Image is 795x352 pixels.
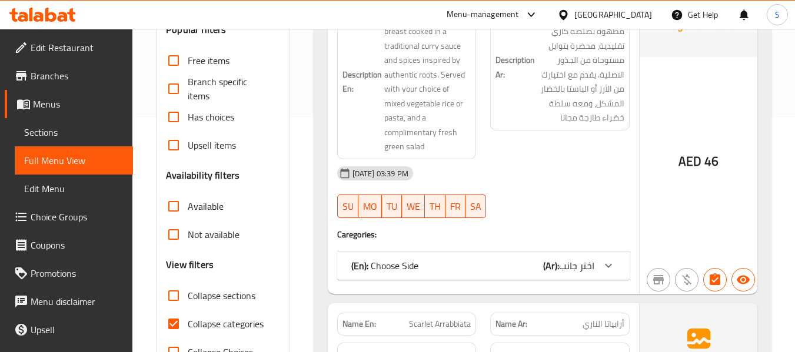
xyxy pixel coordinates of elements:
[574,8,652,21] div: [GEOGRAPHIC_DATA]
[188,75,270,103] span: Branch specific items
[31,210,124,224] span: Choice Groups
[31,323,124,337] span: Upsell
[33,97,124,111] span: Menus
[382,195,402,218] button: TU
[447,8,519,22] div: Menu-management
[31,41,124,55] span: Edit Restaurant
[31,238,124,252] span: Coupons
[559,257,594,274] span: اختر جانب
[188,53,229,68] span: Free items
[647,268,670,291] button: Not branch specific item
[188,289,255,303] span: Collapse sections
[678,150,701,173] span: AED
[775,8,780,21] span: S
[24,182,124,196] span: Edit Menu
[470,198,481,215] span: SA
[5,62,133,90] a: Branches
[166,23,280,36] h3: Popular filters
[704,150,719,173] span: 46
[731,268,755,291] button: Available
[358,195,382,218] button: MO
[166,258,214,271] h3: View filters
[15,146,133,175] a: Full Menu View
[31,294,124,309] span: Menu disclaimer
[342,68,382,96] strong: Description En:
[402,195,425,218] button: WE
[425,195,445,218] button: TH
[337,229,630,240] h4: Caregories:
[166,169,240,182] h3: Availability filters
[537,10,624,125] span: قطع صدور الدجاج الطرية مطهوة بصلصة كاري تقليدية، محضرة بتوابل مستوحاة من الجذور الاصلية. يقدم مع ...
[342,318,376,330] strong: Name En:
[337,195,358,218] button: SU
[5,231,133,259] a: Coupons
[583,318,624,330] span: أرابياتا الناري
[543,257,559,274] b: (Ar):
[5,33,133,62] a: Edit Restaurant
[342,198,354,215] span: SU
[387,198,397,215] span: TU
[5,90,133,118] a: Menus
[495,318,527,330] strong: Name Ar:
[188,227,240,242] span: Not available
[337,252,630,280] div: (En): Choose Side(Ar):اختر جانب
[384,10,471,154] span: Tender cubes of chicken breast cooked in a traditional curry sauce and spices inspired by authent...
[351,259,418,273] p: Choose Side
[31,266,124,280] span: Promotions
[675,268,698,291] button: Purchased item
[188,199,224,213] span: Available
[31,69,124,83] span: Branches
[348,168,413,179] span: [DATE] 03:39 PM
[409,318,471,330] span: Scarlet Arrabbiata
[430,198,441,215] span: TH
[445,195,465,218] button: FR
[5,259,133,287] a: Promotions
[450,198,461,215] span: FR
[188,138,236,152] span: Upsell items
[24,153,124,167] span: Full Menu View
[24,125,124,139] span: Sections
[15,175,133,203] a: Edit Menu
[5,287,133,316] a: Menu disclaimer
[363,198,377,215] span: MO
[495,53,535,82] strong: Description Ar:
[188,317,264,331] span: Collapse categories
[15,118,133,146] a: Sections
[407,198,420,215] span: WE
[5,203,133,231] a: Choice Groups
[703,268,727,291] button: Has choices
[188,110,234,124] span: Has choices
[465,195,486,218] button: SA
[5,316,133,344] a: Upsell
[351,257,368,274] b: (En):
